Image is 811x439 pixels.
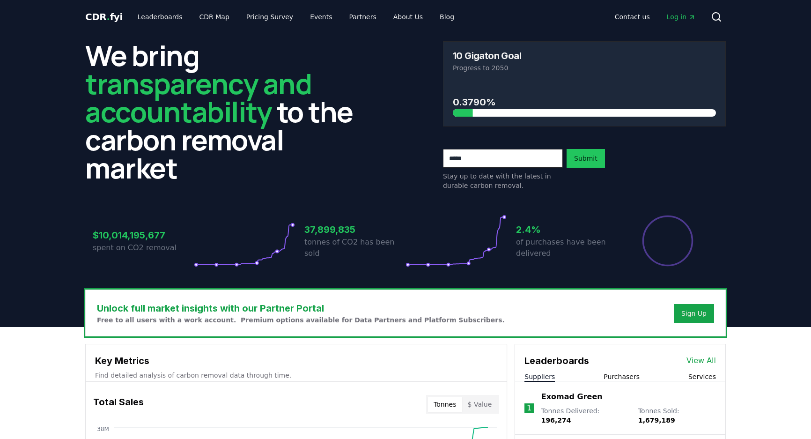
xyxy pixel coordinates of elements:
p: Free to all users with a work account. Premium options available for Data Partners and Platform S... [97,315,505,325]
p: Find detailed analysis of carbon removal data through time. [95,371,497,380]
a: About Us [386,8,430,25]
h3: 10 Gigaton Goal [453,51,521,60]
button: Suppliers [524,372,555,381]
button: Tonnes [428,397,462,412]
h2: We bring to the carbon removal market [85,41,368,182]
h3: 37,899,835 [304,223,405,237]
h3: Leaderboards [524,354,589,368]
span: transparency and accountability [85,64,311,131]
button: $ Value [462,397,498,412]
p: spent on CO2 removal [93,242,194,253]
span: CDR fyi [85,11,123,22]
p: Stay up to date with the latest in durable carbon removal. [443,171,563,190]
button: Submit [567,149,605,168]
div: Percentage of sales delivered [641,215,694,267]
a: Leaderboards [130,8,190,25]
h3: $10,014,195,677 [93,228,194,242]
a: Sign Up [681,309,707,318]
a: View All [686,355,716,366]
nav: Main [130,8,462,25]
a: Contact us [607,8,657,25]
nav: Main [607,8,703,25]
a: CDR.fyi [85,10,123,23]
p: 1 [527,402,531,414]
p: Tonnes Sold : [638,406,716,425]
a: Blog [432,8,462,25]
button: Purchasers [604,372,640,381]
p: tonnes of CO2 has been sold [304,237,405,259]
h3: 2.4% [516,223,617,237]
span: Log in [667,12,696,22]
p: of purchases have been delivered [516,237,617,259]
a: Exomad Green [541,391,603,402]
p: Tonnes Delivered : [541,406,629,425]
h3: Key Metrics [95,354,497,368]
span: 1,679,189 [638,417,675,424]
h3: 0.3790% [453,95,716,109]
h3: Total Sales [93,395,144,414]
a: Pricing Survey [239,8,301,25]
button: Sign Up [674,304,714,323]
a: Partners [342,8,384,25]
span: 196,274 [541,417,571,424]
a: Log in [659,8,703,25]
button: Services [688,372,716,381]
a: Events [302,8,339,25]
span: . [107,11,110,22]
tspan: 38M [97,426,109,432]
a: CDR Map [192,8,237,25]
p: Progress to 2050 [453,63,716,73]
h3: Unlock full market insights with our Partner Portal [97,301,505,315]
